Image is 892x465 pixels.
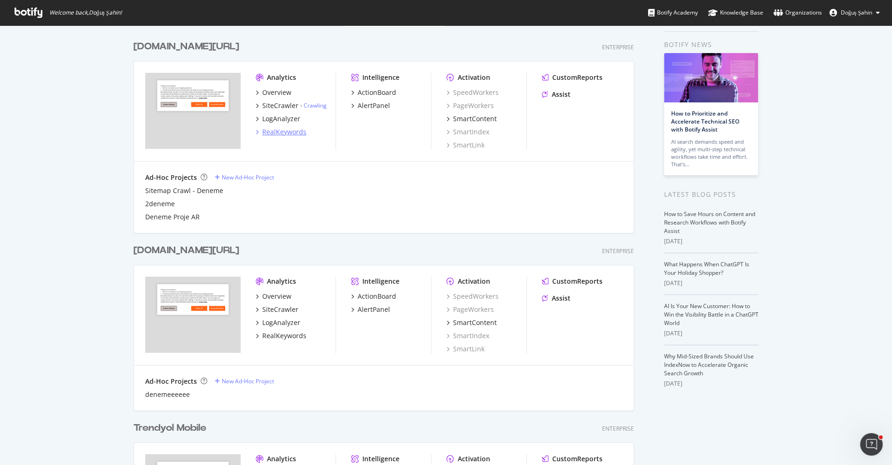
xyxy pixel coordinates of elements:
div: SmartContent [453,318,497,327]
div: ActionBoard [358,88,396,97]
a: New Ad-Hoc Project [215,377,274,385]
a: How to Save Hours on Content and Research Workflows with Botify Assist [664,210,755,235]
div: [DATE] [664,237,759,246]
img: trendyol.com/ro [145,277,241,353]
a: AI Is Your New Customer: How to Win the Visibility Battle in a ChatGPT World [664,302,759,327]
div: Organizations [774,8,822,17]
a: Assist [542,294,571,303]
a: RealKeywords [256,331,306,341]
a: How to Prioritize and Accelerate Technical SEO with Botify Assist [671,109,739,133]
div: Knowledge Base [708,8,763,17]
a: CustomReports [542,277,602,286]
div: SmartContent [453,114,497,124]
div: Analytics [267,454,296,464]
a: denemeeeeee [145,390,190,399]
a: What Happens When ChatGPT Is Your Holiday Shopper? [664,260,749,277]
img: trendyol.com/ar [145,73,241,149]
a: Deneme Proje AR [145,212,200,222]
div: New Ad-Hoc Project [222,173,274,181]
div: Activation [458,277,490,286]
div: SiteCrawler [262,101,298,110]
a: SmartLink [446,140,485,150]
a: SmartIndex [446,331,489,341]
div: Ad-Hoc Projects [145,377,197,386]
a: SiteCrawler [256,305,298,314]
a: ActionBoard [351,88,396,97]
a: LogAnalyzer [256,318,300,327]
div: Overview [262,292,291,301]
div: Intelligence [362,73,399,82]
div: [DATE] [664,380,759,388]
div: Latest Blog Posts [664,189,759,200]
div: Trendyol Mobile [133,421,206,435]
iframe: Intercom live chat [860,433,883,456]
a: [DOMAIN_NAME][URL] [133,40,243,54]
span: Doğuş Şahin [841,8,872,16]
div: PageWorkers [446,101,494,110]
div: SmartLink [446,344,485,354]
a: New Ad-Hoc Project [215,173,274,181]
div: [DOMAIN_NAME][URL] [133,244,239,257]
div: [DATE] [664,329,759,338]
div: Analytics [267,277,296,286]
img: How to Prioritize and Accelerate Technical SEO with Botify Assist [664,53,758,102]
div: Activation [458,73,490,82]
div: AI search demands speed and agility, yet multi-step technical workflows take time and effort. Tha... [671,138,751,168]
div: - [300,101,327,109]
div: AlertPanel [358,101,390,110]
div: Analytics [267,73,296,82]
a: SpeedWorkers [446,292,499,301]
div: New Ad-Hoc Project [222,377,274,385]
a: Crawling [304,101,327,109]
a: [DOMAIN_NAME][URL] [133,244,243,257]
div: CustomReports [552,454,602,464]
a: SmartContent [446,114,497,124]
a: LogAnalyzer [256,114,300,124]
div: RealKeywords [262,127,306,137]
a: CustomReports [542,454,602,464]
div: Assist [552,294,571,303]
div: Activation [458,454,490,464]
a: Why Mid-Sized Brands Should Use IndexNow to Accelerate Organic Search Growth [664,352,754,377]
div: Enterprise [602,247,634,255]
div: Intelligence [362,454,399,464]
a: SmartContent [446,318,497,327]
div: SiteCrawler [262,305,298,314]
a: SiteCrawler- Crawling [256,101,327,110]
a: RealKeywords [256,127,306,137]
div: Botify news [664,39,759,50]
div: Botify Academy [648,8,698,17]
button: Doğuş Şahin [822,5,887,20]
a: Trendyol Mobile [133,421,210,435]
div: Intelligence [362,277,399,286]
div: LogAnalyzer [262,114,300,124]
a: Overview [256,88,291,97]
div: AlertPanel [358,305,390,314]
span: Welcome back, Doğuş Şahin ! [49,9,122,16]
div: ActionBoard [358,292,396,301]
a: CustomReports [542,73,602,82]
div: Overview [262,88,291,97]
div: LogAnalyzer [262,318,300,327]
a: PageWorkers [446,305,494,314]
div: CustomReports [552,277,602,286]
div: CustomReports [552,73,602,82]
div: Enterprise [602,43,634,51]
div: Ad-Hoc Projects [145,173,197,182]
a: ActionBoard [351,292,396,301]
a: 2deneme [145,199,175,209]
a: SmartIndex [446,127,489,137]
div: [DOMAIN_NAME][URL] [133,40,239,54]
div: Enterprise [602,425,634,433]
a: AlertPanel [351,305,390,314]
a: SpeedWorkers [446,88,499,97]
a: Assist [542,90,571,99]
